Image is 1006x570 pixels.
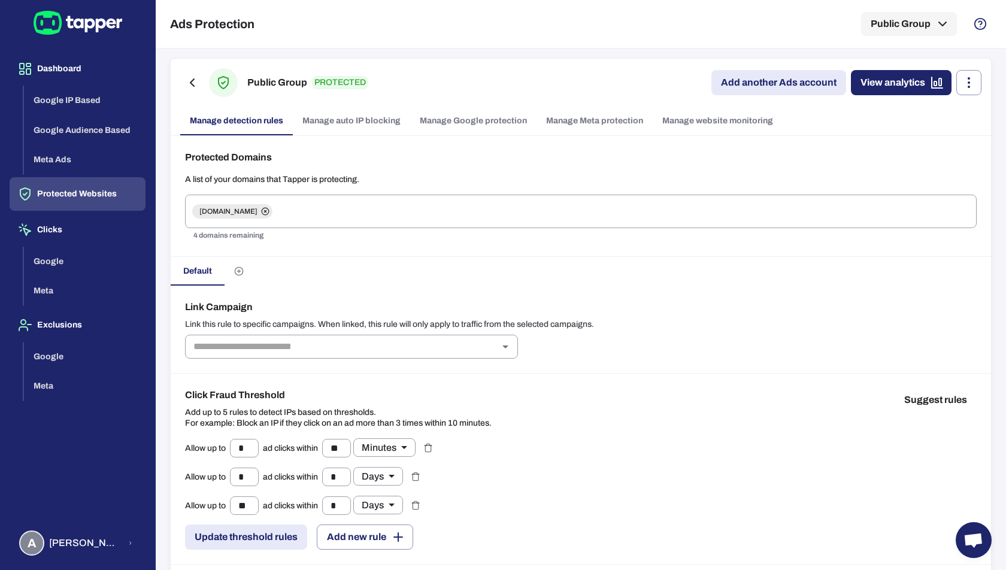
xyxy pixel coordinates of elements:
[895,388,977,412] button: Suggest rules
[537,107,653,135] a: Manage Meta protection
[861,12,957,36] button: Public Group
[10,188,146,198] a: Protected Websites
[180,107,293,135] a: Manage detection rules
[353,438,416,457] div: Minutes
[193,230,968,242] p: 4 domains remaining
[24,124,146,134] a: Google Audience Based
[183,266,212,277] span: Default
[24,95,146,105] a: Google IP Based
[24,116,146,145] button: Google Audience Based
[497,338,514,355] button: Open
[10,213,146,247] button: Clicks
[317,524,413,550] button: Add new rule
[185,319,977,330] p: Link this rule to specific campaigns. When linked, this rule will only apply to traffic from the ...
[24,380,146,390] a: Meta
[956,522,992,558] a: Open chat
[247,75,307,90] h6: Public Group
[10,308,146,342] button: Exclusions
[10,319,146,329] a: Exclusions
[410,107,537,135] a: Manage Google protection
[170,17,254,31] h5: Ads Protection
[24,371,146,401] button: Meta
[225,257,253,286] button: Create custom rules
[653,107,783,135] a: Manage website monitoring
[24,154,146,164] a: Meta Ads
[293,107,410,135] a: Manage auto IP blocking
[24,350,146,360] a: Google
[185,407,492,429] p: Add up to 5 rules to detect IPs based on thresholds. For example: Block an IP if they click on an...
[185,467,403,486] div: Allow up to ad clicks within
[185,150,977,165] h6: Protected Domains
[711,70,846,95] a: Add another Ads account
[19,530,44,556] div: A
[24,86,146,116] button: Google IP Based
[10,63,146,73] a: Dashboard
[185,388,492,402] h6: Click Fraud Threshold
[10,52,146,86] button: Dashboard
[185,496,403,515] div: Allow up to ad clicks within
[24,342,146,372] button: Google
[192,207,265,216] span: [DOMAIN_NAME]
[192,204,272,219] div: [DOMAIN_NAME]
[24,247,146,277] button: Google
[10,224,146,234] a: Clicks
[24,285,146,295] a: Meta
[185,300,977,314] h6: Link Campaign
[24,145,146,175] button: Meta Ads
[312,76,368,89] p: PROTECTED
[10,177,146,211] button: Protected Websites
[185,174,977,185] p: A list of your domains that Tapper is protecting.
[353,496,403,514] div: Days
[185,524,307,550] button: Update threshold rules
[10,526,146,560] button: A[PERSON_NAME] [PERSON_NAME] Koutsogianni
[353,467,403,486] div: Days
[851,70,952,95] a: View analytics
[185,438,416,457] div: Allow up to ad clicks within
[49,537,120,549] span: [PERSON_NAME] [PERSON_NAME] Koutsogianni
[24,255,146,265] a: Google
[24,276,146,306] button: Meta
